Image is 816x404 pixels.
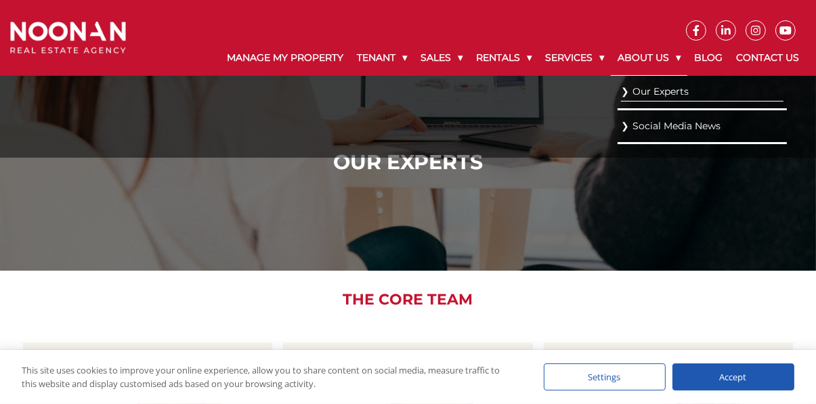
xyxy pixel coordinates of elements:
[14,291,802,309] h2: The Core Team
[538,41,611,75] a: Services
[469,41,538,75] a: Rentals
[544,363,666,390] div: Settings
[672,363,794,390] div: Accept
[14,150,802,175] h1: Our Experts
[22,363,517,390] div: This site uses cookies to improve your online experience, allow you to share content on social me...
[687,41,729,75] a: Blog
[414,41,469,75] a: Sales
[10,22,126,53] img: Noonan Real Estate Agency
[729,41,806,75] a: Contact Us
[350,41,414,75] a: Tenant
[621,83,783,102] a: Our Experts
[621,117,783,135] a: Social Media News
[611,41,687,76] a: About Us
[220,41,350,75] a: Manage My Property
